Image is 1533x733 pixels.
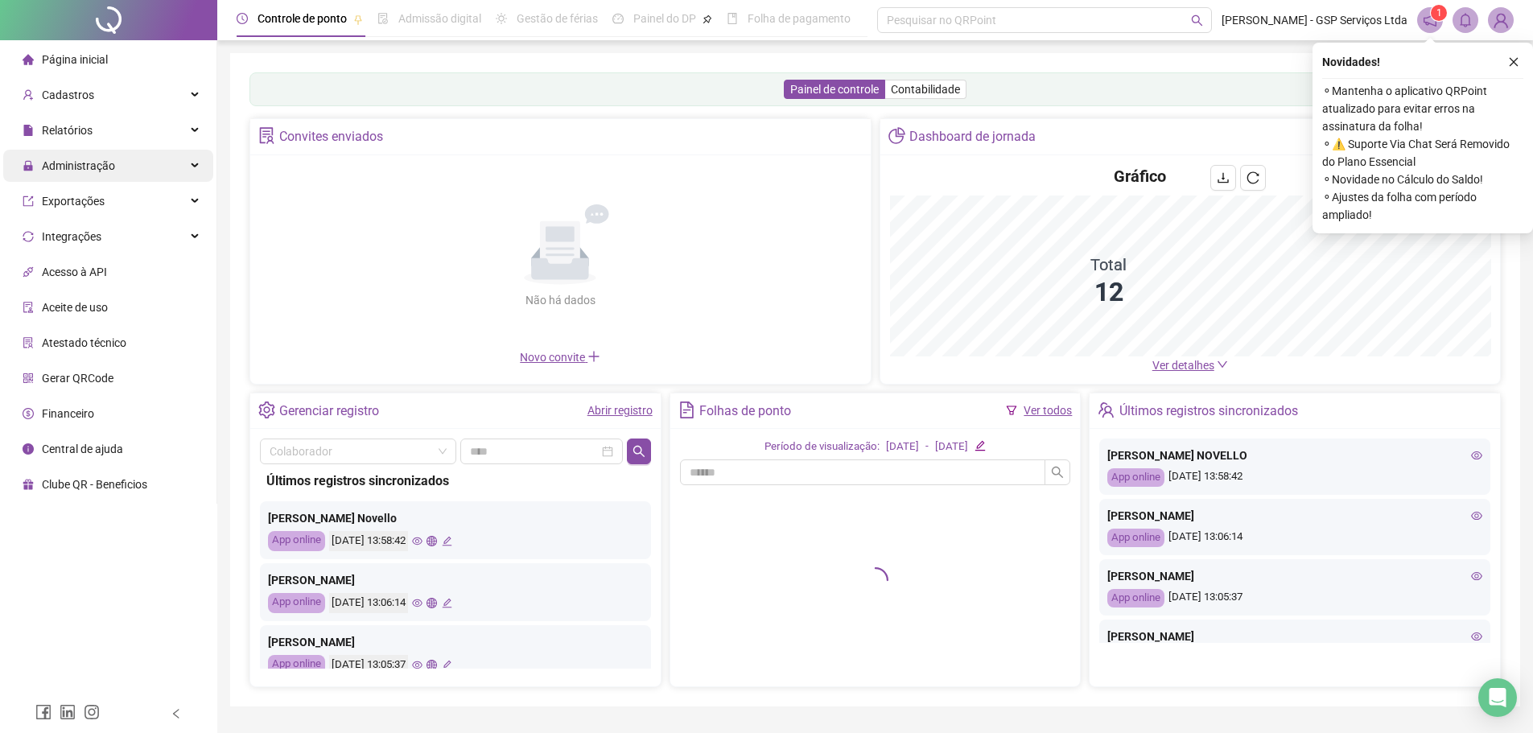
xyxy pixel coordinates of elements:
span: Exportações [42,195,105,208]
span: qrcode [23,373,34,384]
span: notification [1423,13,1437,27]
span: ⚬ Mantenha o aplicativo QRPoint atualizado para evitar erros na assinatura da folha! [1322,82,1523,135]
div: [PERSON_NAME] [268,571,643,589]
span: Cadastros [42,89,94,101]
span: clock-circle [237,13,248,24]
span: down [1217,359,1228,370]
span: download [1217,171,1230,184]
span: sync [23,231,34,242]
div: [PERSON_NAME] NOVELLO [1107,447,1482,464]
span: pushpin [703,14,712,24]
span: search [1051,466,1064,479]
span: audit [23,302,34,313]
span: Central de ajuda [42,443,123,455]
span: Aceite de uso [42,301,108,314]
span: api [23,266,34,278]
span: Integrações [42,230,101,243]
span: info-circle [23,443,34,455]
div: Open Intercom Messenger [1478,678,1517,717]
div: [PERSON_NAME] [1107,567,1482,585]
div: App online [1107,529,1164,547]
span: home [23,54,34,65]
div: Não há dados [486,291,634,309]
span: lock [23,160,34,171]
span: eye [1471,450,1482,461]
span: Gestão de férias [517,12,598,25]
div: [DATE] [935,439,968,455]
span: global [427,660,437,670]
div: Últimos registros sincronizados [1119,397,1298,425]
span: edit [442,660,452,670]
span: linkedin [60,704,76,720]
div: [DATE] 13:06:14 [329,593,408,613]
span: dollar [23,408,34,419]
div: [DATE] 13:58:42 [329,531,408,551]
span: close [1508,56,1519,68]
span: plus [587,350,600,363]
span: facebook [35,704,52,720]
span: pushpin [353,14,363,24]
span: Contabilidade [891,83,960,96]
span: team [1098,402,1115,418]
div: [DATE] 13:05:37 [1107,589,1482,607]
div: App online [268,593,325,613]
div: Período de visualização: [764,439,880,455]
span: Painel do DP [633,12,696,25]
div: Últimos registros sincronizados [266,471,645,491]
span: ⚬ Ajustes da folha com período ampliado! [1322,188,1523,224]
div: App online [1107,468,1164,487]
span: Novidades ! [1322,53,1380,71]
span: search [1191,14,1203,27]
span: Administração [42,159,115,172]
span: setting [258,402,275,418]
div: [DATE] [886,439,919,455]
div: [DATE] 13:05:37 [329,655,408,675]
span: user-add [23,89,34,101]
span: Admissão digital [398,12,481,25]
div: App online [1107,589,1164,607]
span: Relatórios [42,124,93,137]
div: Convites enviados [279,123,383,150]
span: Folha de pagamento [748,12,851,25]
span: file [23,125,34,136]
div: App online [268,531,325,551]
span: ⚬ ⚠️ Suporte Via Chat Será Removido do Plano Essencial [1322,135,1523,171]
div: [DATE] 13:06:14 [1107,529,1482,547]
a: Abrir registro [587,404,653,417]
div: [PERSON_NAME] [268,633,643,651]
span: Atestado técnico [42,336,126,349]
div: - [925,439,929,455]
span: eye [412,536,422,546]
span: sun [496,13,507,24]
span: Gerar QRCode [42,372,113,385]
span: eye [1471,510,1482,521]
span: Painel de controle [790,83,879,96]
a: Ver todos [1024,404,1072,417]
span: eye [1471,570,1482,582]
sup: 1 [1431,5,1447,21]
span: eye [412,660,422,670]
span: instagram [84,704,100,720]
span: 1 [1436,7,1442,19]
div: [PERSON_NAME] Novello [268,509,643,527]
span: [PERSON_NAME] - GSP Serviços Ltda [1222,11,1407,29]
div: [PERSON_NAME] [1107,628,1482,645]
span: left [171,708,182,719]
span: ⚬ Novidade no Cálculo do Saldo! [1322,171,1523,188]
span: bell [1458,13,1473,27]
span: book [727,13,738,24]
span: Novo convite [520,351,600,364]
span: pie-chart [888,127,905,144]
h4: Gráfico [1114,165,1166,187]
span: filter [1006,405,1017,416]
span: file-done [377,13,389,24]
span: search [633,445,645,458]
span: export [23,196,34,207]
span: edit [975,440,985,451]
span: gift [23,479,34,490]
div: [PERSON_NAME] [1107,507,1482,525]
div: Gerenciar registro [279,397,379,425]
span: Página inicial [42,53,108,66]
div: [DATE] 13:58:42 [1107,468,1482,487]
a: Ver detalhes down [1152,359,1228,372]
